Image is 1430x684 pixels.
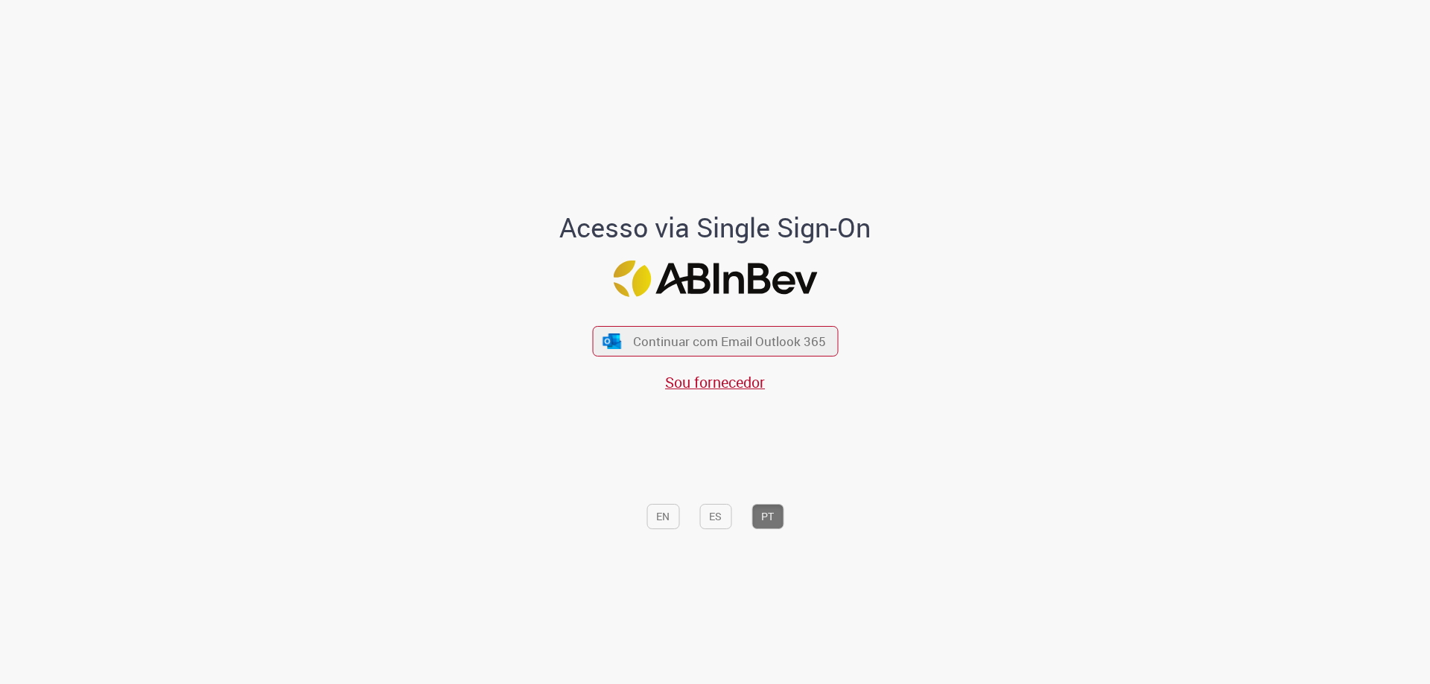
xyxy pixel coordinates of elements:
button: EN [646,504,679,529]
button: ícone Azure/Microsoft 360 Continuar com Email Outlook 365 [592,326,838,357]
a: Sou fornecedor [665,372,765,392]
img: Logo ABInBev [613,261,817,297]
span: Continuar com Email Outlook 365 [633,333,826,350]
img: ícone Azure/Microsoft 360 [602,333,623,349]
button: ES [699,504,731,529]
button: PT [751,504,784,529]
h1: Acesso via Single Sign-On [509,213,922,243]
